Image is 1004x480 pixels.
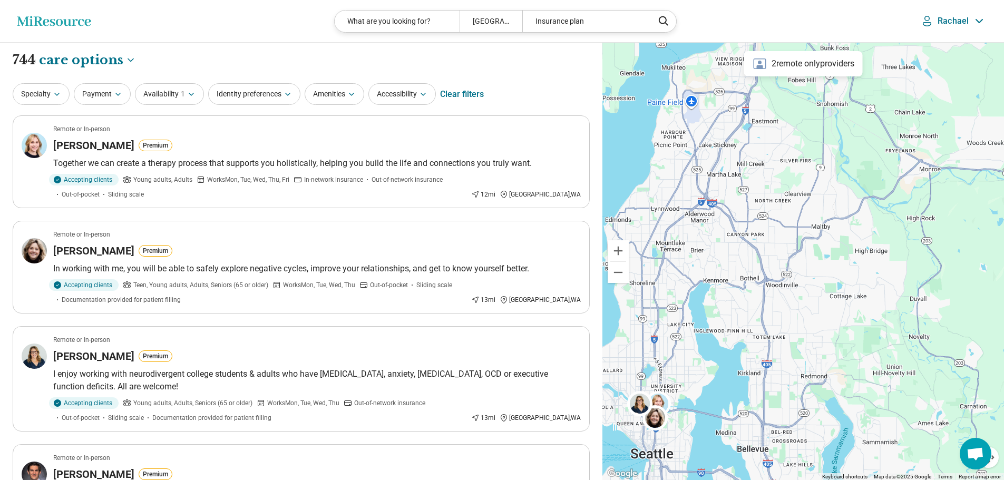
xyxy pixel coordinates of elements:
[108,413,144,423] span: Sliding scale
[208,83,300,105] button: Identity preferences
[39,51,136,69] button: Care options
[372,175,443,184] span: Out-of-network insurance
[207,175,289,184] span: Works Mon, Tue, Wed, Thu, Fri
[500,295,581,305] div: [GEOGRAPHIC_DATA] , WA
[139,468,172,480] button: Premium
[354,398,425,408] span: Out-of-network insurance
[62,190,100,199] span: Out-of-pocket
[460,11,522,32] div: [GEOGRAPHIC_DATA]
[39,51,123,69] span: care options
[53,368,581,393] p: I enjoy working with neurodivergent college students & adults who have [MEDICAL_DATA], anxiety, [...
[500,413,581,423] div: [GEOGRAPHIC_DATA] , WA
[53,157,581,170] p: Together we can create a therapy process that supports you holistically, helping you build the li...
[53,243,134,258] h3: [PERSON_NAME]
[608,240,629,261] button: Zoom in
[304,175,363,184] span: In-network insurance
[13,83,70,105] button: Specialty
[49,174,119,185] div: Accepting clients
[133,175,192,184] span: Young adults, Adults
[959,474,1001,479] a: Report a map error
[608,262,629,283] button: Zoom out
[152,413,271,423] span: Documentation provided for patient filling
[53,124,110,134] p: Remote or In-person
[108,190,144,199] span: Sliding scale
[500,190,581,199] div: [GEOGRAPHIC_DATA] , WA
[62,295,181,305] span: Documentation provided for patient filling
[368,83,436,105] button: Accessibility
[874,474,931,479] span: Map data ©2025 Google
[139,140,172,151] button: Premium
[49,397,119,409] div: Accepting clients
[416,280,452,290] span: Sliding scale
[74,83,131,105] button: Payment
[135,83,204,105] button: Availability1
[53,230,110,239] p: Remote or In-person
[133,398,252,408] span: Young adults, Adults, Seniors (65 or older)
[133,280,268,290] span: Teen, Young adults, Adults, Seniors (65 or older)
[49,279,119,291] div: Accepting clients
[335,11,460,32] div: What are you looking for?
[744,51,863,76] div: 2 remote only providers
[305,83,364,105] button: Amenities
[471,413,495,423] div: 13 mi
[53,138,134,153] h3: [PERSON_NAME]
[181,89,185,100] span: 1
[62,413,100,423] span: Out-of-pocket
[938,16,969,26] p: Rachael
[13,51,136,69] h1: 744
[53,262,581,275] p: In working with me, you will be able to safely explore negative cycles, improve your relationship...
[440,82,484,107] div: Clear filters
[267,398,339,408] span: Works Mon, Tue, Wed, Thu
[53,453,110,463] p: Remote or In-person
[370,280,408,290] span: Out-of-pocket
[522,11,647,32] div: Insurance plan
[139,245,172,257] button: Premium
[53,335,110,345] p: Remote or In-person
[960,438,991,469] div: Open chat
[938,474,952,479] a: Terms (opens in new tab)
[471,190,495,199] div: 12 mi
[471,295,495,305] div: 13 mi
[283,280,355,290] span: Works Mon, Tue, Wed, Thu
[139,350,172,362] button: Premium
[53,349,134,364] h3: [PERSON_NAME]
